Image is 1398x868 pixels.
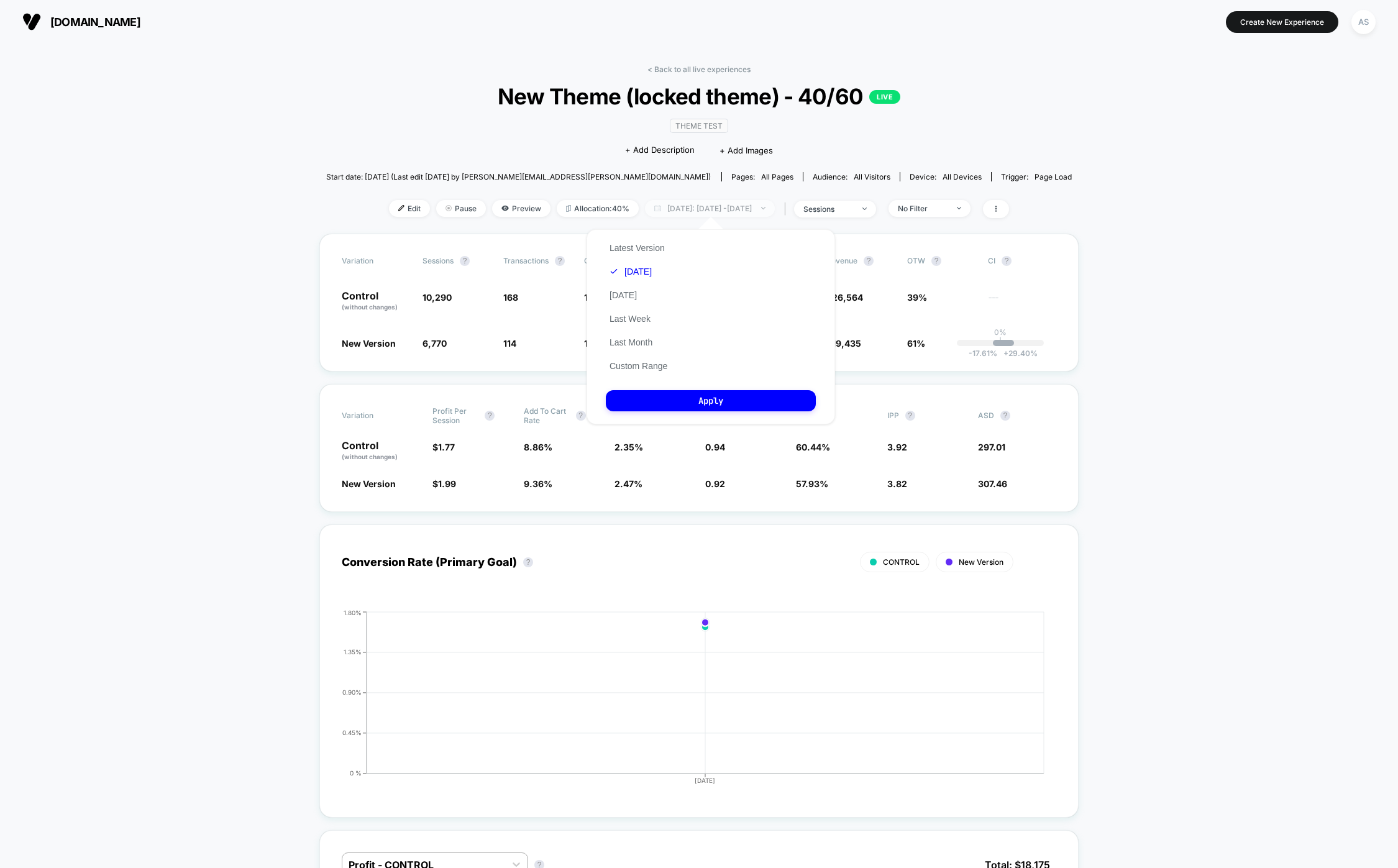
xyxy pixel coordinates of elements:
span: (without changes) [342,453,398,460]
button: Last Week [606,313,654,324]
button: ? [460,256,470,266]
p: LIVE [869,90,900,104]
span: 2.47 % [614,478,642,489]
div: Audience: [813,172,890,181]
p: 0% [994,327,1007,337]
span: Preview [492,200,551,217]
img: end [862,208,867,210]
img: rebalance [566,205,571,212]
span: $ [432,478,456,489]
tspan: 1.80% [344,608,362,616]
img: end [445,205,452,211]
span: (without changes) [342,303,398,311]
button: ? [485,411,495,421]
span: IPP [887,411,899,420]
img: end [957,207,961,209]
button: ? [864,256,874,266]
span: Theme Test [670,119,728,133]
span: All Visitors [854,172,890,181]
button: Create New Experience [1226,11,1338,33]
span: 307.46 [978,478,1007,489]
span: + Add Images [720,145,773,155]
span: CI [988,256,1056,266]
span: 10,290 [423,292,452,303]
span: 1.77 [438,442,455,452]
img: Visually logo [22,12,41,31]
span: $ [432,442,455,452]
span: [DOMAIN_NAME] [50,16,140,29]
div: AS [1351,10,1376,34]
span: 168 [503,292,518,303]
span: all devices [943,172,982,181]
span: | [781,200,794,218]
span: 2.35 % [614,442,643,452]
span: -17.61 % [969,349,997,358]
button: Last Month [606,337,656,348]
a: < Back to all live experiences [647,65,751,74]
span: Pause [436,200,486,217]
button: ? [523,557,533,567]
button: Latest Version [606,242,669,254]
span: + Add Description [625,144,695,157]
button: ? [555,256,565,266]
tspan: 0.45% [342,729,362,736]
span: 297.01 [978,442,1005,452]
div: sessions [803,204,853,214]
div: No Filter [898,204,948,213]
button: [DATE] [606,266,656,277]
span: Profit Per Session [432,406,478,425]
span: [DATE]: [DATE] - [DATE] [645,200,775,217]
span: --- [988,294,1056,312]
tspan: [DATE] [695,777,716,784]
button: Custom Range [606,360,671,372]
span: Page Load [1035,172,1072,181]
img: calendar [654,205,661,211]
p: | [999,337,1002,346]
span: Start date: [DATE] (Last edit [DATE] by [PERSON_NAME][EMAIL_ADDRESS][PERSON_NAME][DOMAIN_NAME]) [326,172,711,181]
button: Apply [606,390,816,411]
span: Sessions [423,256,454,265]
span: 0.94 [705,442,725,452]
span: Add To Cart Rate [524,406,570,425]
span: Variation [342,406,410,425]
span: 9.36 % [524,478,552,489]
button: AS [1348,9,1379,35]
button: [DOMAIN_NAME] [19,12,144,32]
div: Pages: [731,172,793,181]
span: 0.92 [705,478,725,489]
button: ? [931,256,941,266]
button: [DATE] [606,290,641,301]
span: Device: [900,172,991,181]
span: Transactions [503,256,549,265]
span: 3.82 [887,478,907,489]
span: 114 [503,338,516,349]
span: 29.40 % [997,349,1038,358]
span: 6,770 [423,338,447,349]
span: Edit [389,200,430,217]
span: New Version [959,557,1003,567]
span: 60.44 % [796,442,830,452]
tspan: 0.90% [342,688,362,696]
span: Variation [342,256,410,266]
span: New Version [342,478,396,489]
div: CONVERSION_RATE [329,609,1044,795]
span: New Version [342,338,396,349]
div: Trigger: [1001,172,1072,181]
button: ? [905,411,915,421]
span: 8.86 % [524,442,552,452]
span: 61% [907,338,925,349]
tspan: 1.35% [344,648,362,656]
span: 3.92 [887,442,907,452]
tspan: 0 % [350,769,362,777]
span: 26,564 [832,292,863,303]
img: edit [398,205,404,211]
p: Control [342,291,410,312]
span: + [1003,349,1008,358]
span: 57.93 % [796,478,828,489]
span: New Theme (locked theme) - 40/60 [363,83,1035,109]
span: all pages [761,172,793,181]
span: 39% [907,292,927,303]
p: Control [342,441,420,462]
span: ASD [978,411,994,420]
button: ? [1002,256,1012,266]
